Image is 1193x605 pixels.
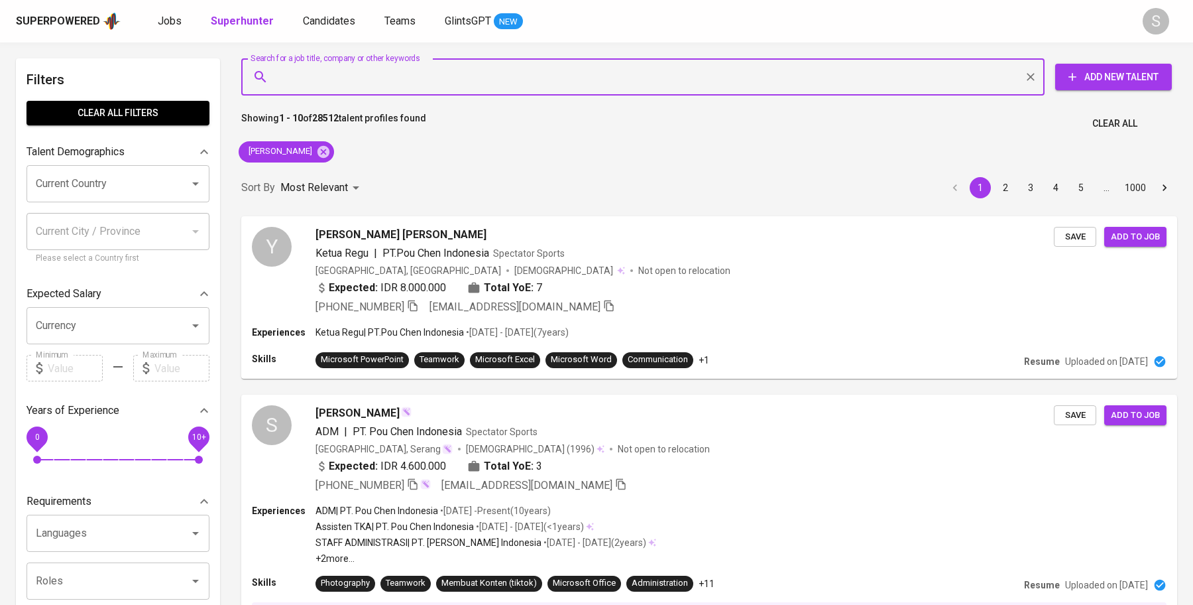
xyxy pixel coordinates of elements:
p: Expected Salary [27,286,101,302]
h6: Filters [27,69,209,90]
span: Ketua Regu [315,247,369,259]
span: Add to job [1111,408,1160,423]
div: Teamwork [386,577,426,590]
p: Requirements [27,494,91,509]
div: Microsoft Office [553,577,616,590]
span: [PHONE_NUMBER] [315,479,404,492]
span: Save [1060,408,1090,423]
p: Skills [252,352,315,366]
p: +11 [699,577,714,590]
span: PT. Pou Chen Indonesia [353,425,462,438]
p: • [DATE] - Present ( 10 years ) [438,504,551,517]
div: S [252,405,292,445]
b: Superhunter [211,15,274,27]
button: Add New Talent [1055,64,1172,90]
p: Resume [1024,355,1060,368]
div: Microsoft Word [551,354,612,366]
input: Value [48,355,103,381]
div: Y [252,227,292,267]
b: Total YoE: [484,458,534,474]
button: Go to page 5 [1070,177,1092,198]
span: Teams [384,15,416,27]
div: Years of Experience [27,397,209,424]
a: Superhunter [211,13,276,30]
button: Add to job [1104,227,1166,247]
img: magic_wand.svg [442,444,453,454]
span: 0 [34,433,39,442]
span: Spectator Sports [493,248,565,259]
span: [EMAIL_ADDRESS][DOMAIN_NAME] [429,301,600,313]
span: [PHONE_NUMBER] [315,301,404,313]
span: [PERSON_NAME] [315,405,400,421]
button: Save [1054,227,1096,247]
div: Communication [628,354,688,366]
span: Jobs [158,15,182,27]
span: [DEMOGRAPHIC_DATA] [466,442,567,456]
span: Save [1060,230,1090,245]
button: Add to job [1104,405,1166,426]
span: [EMAIL_ADDRESS][DOMAIN_NAME] [441,479,612,492]
span: NEW [494,15,523,29]
span: [PERSON_NAME] [PERSON_NAME] [315,227,486,243]
button: Clear [1021,68,1040,86]
b: 28512 [312,113,339,123]
p: Assisten TKA | PT. Pou Chen Indonesia [315,520,474,533]
div: Membuat Konten (tiktok) [441,577,537,590]
p: Years of Experience [27,403,119,419]
span: Spectator Sports [466,427,538,437]
div: Microsoft PowerPoint [321,354,404,366]
img: magic_wand.svg [401,407,412,417]
button: Save [1054,405,1096,426]
button: Go to next page [1154,177,1175,198]
a: Y[PERSON_NAME] [PERSON_NAME]Ketua Regu|PT.Pou Chen IndonesiaSpectator Sports[GEOGRAPHIC_DATA], [G... [241,216,1177,379]
p: Experiences [252,326,315,339]
p: ADM | PT. Pou Chen Indonesia [315,504,438,517]
span: Clear All [1092,115,1137,132]
div: Administration [632,577,688,590]
div: … [1096,181,1117,194]
div: Expected Salary [27,281,209,307]
p: Please select a Country first [36,252,200,265]
p: +2 more ... [315,552,656,565]
span: GlintsGPT [445,15,491,27]
p: Talent Demographics [27,144,125,160]
div: [PERSON_NAME] [239,141,334,163]
div: [GEOGRAPHIC_DATA], [GEOGRAPHIC_DATA] [315,264,501,277]
span: Add to job [1111,230,1160,245]
b: 1 - 10 [279,113,303,123]
button: Open [186,316,205,335]
button: Go to page 2 [995,177,1016,198]
span: Add New Talent [1066,69,1161,86]
span: PT.Pou Chen Indonesia [382,247,489,259]
b: Total YoE: [484,280,534,296]
div: IDR 8.000.000 [315,280,446,296]
button: page 1 [970,177,991,198]
span: | [374,245,377,261]
button: Open [186,174,205,193]
div: Teamwork [420,354,459,366]
a: GlintsGPT NEW [445,13,523,30]
img: app logo [103,11,121,31]
p: Most Relevant [280,180,348,196]
span: | [344,424,347,440]
a: Jobs [158,13,184,30]
span: [PERSON_NAME] [239,145,320,158]
b: Expected: [329,458,378,474]
span: 10+ [192,433,205,442]
button: Open [186,524,205,543]
p: Uploaded on [DATE] [1065,578,1148,592]
button: Open [186,572,205,590]
button: Go to page 3 [1020,177,1041,198]
span: 3 [536,458,542,474]
div: Talent Demographics [27,139,209,165]
p: Not open to relocation [638,264,730,277]
p: Skills [252,576,315,589]
div: Requirements [27,488,209,515]
p: Experiences [252,504,315,517]
div: S [1143,8,1169,34]
p: Uploaded on [DATE] [1065,355,1148,368]
p: Sort By [241,180,275,196]
span: Clear All filters [37,105,199,121]
p: Not open to relocation [618,442,710,456]
span: [DEMOGRAPHIC_DATA] [514,264,615,277]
